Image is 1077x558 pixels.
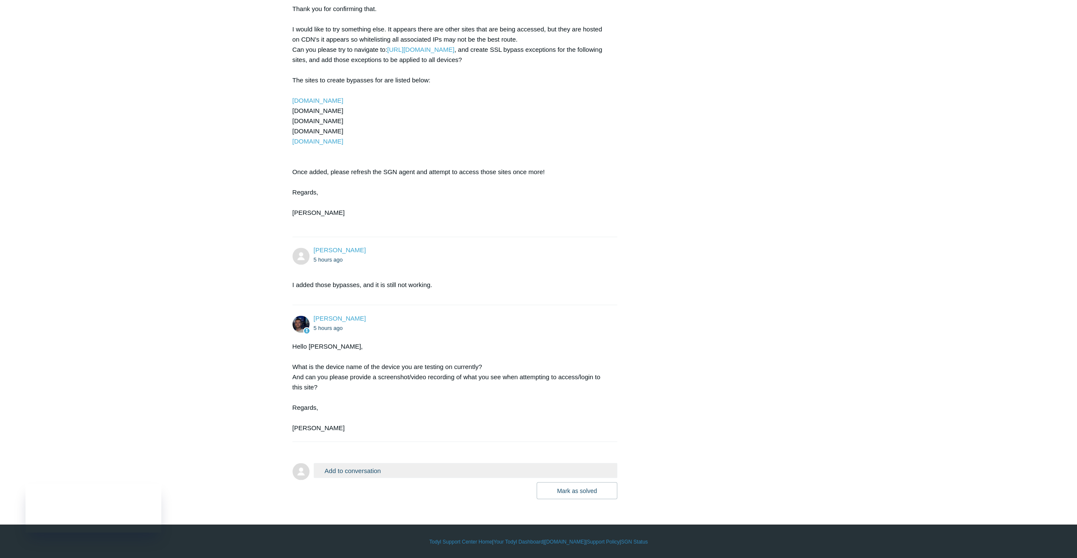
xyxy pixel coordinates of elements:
[429,538,492,545] a: Todyl Support Center Home
[545,538,585,545] a: [DOMAIN_NAME]
[387,46,454,53] a: [URL][DOMAIN_NAME]
[314,256,343,263] time: 10/01/2025, 08:41
[587,538,619,545] a: Support Policy
[292,538,785,545] div: | | | |
[292,138,343,145] a: [DOMAIN_NAME]
[314,463,618,478] button: Add to conversation
[621,538,648,545] a: SGN Status
[292,341,609,433] div: Hello [PERSON_NAME], What is the device name of the device you are testing on currently? And can ...
[314,314,366,321] a: [PERSON_NAME]
[314,314,366,321] span: Connor Davis
[493,538,543,545] a: Your Todyl Dashboard
[292,279,609,290] p: I added those bypasses, and it is still not working.
[314,324,343,331] time: 10/01/2025, 08:56
[314,246,366,254] span: Jacob Barry
[537,482,617,499] button: Mark as solved
[314,246,366,254] a: [PERSON_NAME]
[292,97,343,104] a: [DOMAIN_NAME]
[25,484,161,533] iframe: Todyl Status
